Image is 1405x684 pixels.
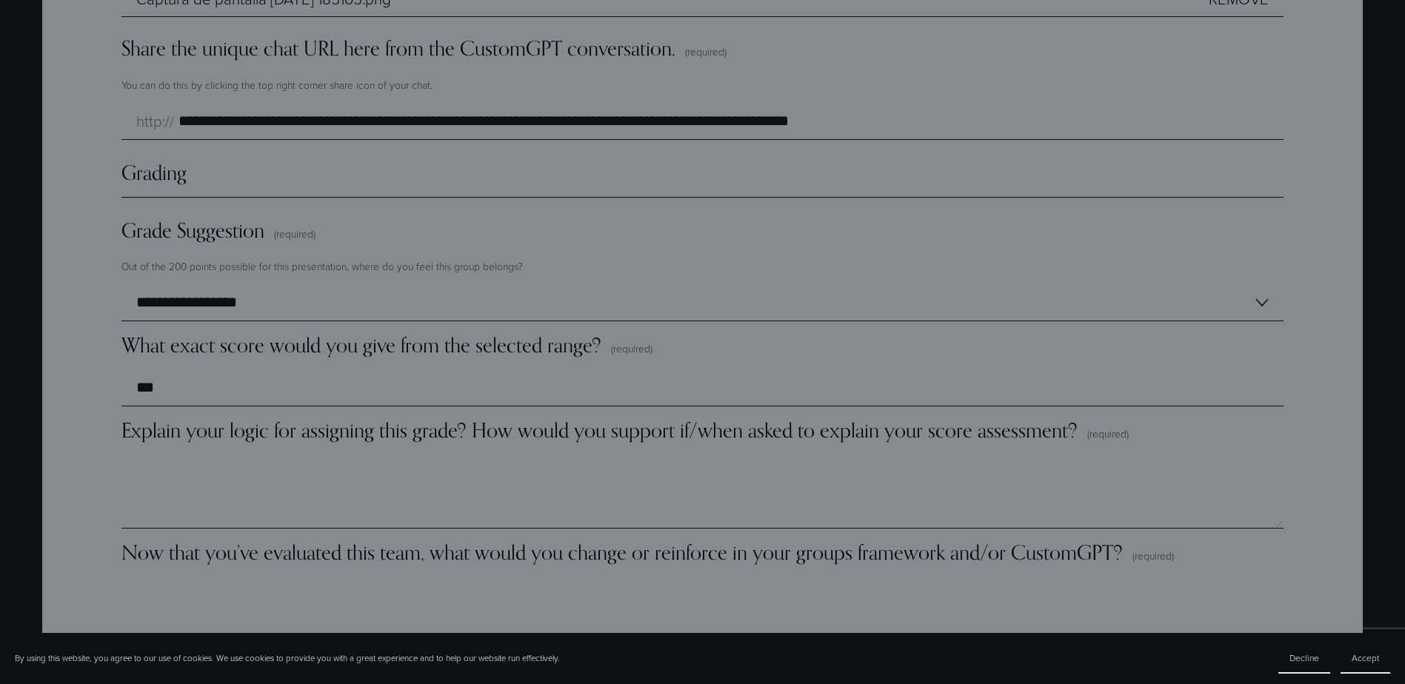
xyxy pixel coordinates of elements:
span: What exact score would you give from the selected range? [121,333,601,358]
span: Accept [1352,651,1379,664]
select: Grade Suggestion [121,284,1284,321]
p: Out of the 200 points possible for this presentation, where do you feel this group belongs? [121,255,522,279]
button: Decline [1278,643,1330,674]
p: You can do this by clicking the top right corner share icon of your chat. [121,73,1284,97]
span: Now that you’ve evaluated this team, what would you change or reinforce in your groups framework ... [121,540,1123,565]
span: Explain your logic for assigning this grade? How would you support if/when asked to explain your ... [121,418,1078,443]
span: Decline [1289,651,1319,664]
span: Share the unique chat URL here from the CustomGPT conversation. [121,36,675,61]
span: (required) [1132,549,1174,563]
p: By using this website, you agree to our use of cookies. We use cookies to provide you with a grea... [15,652,560,664]
span: (required) [685,44,727,58]
div: Grading [121,161,1284,197]
span: (required) [1087,426,1129,440]
button: Accept [1341,643,1390,674]
span: (required) [611,341,653,355]
span: (required) [274,227,316,241]
span: Grade Suggestion [121,218,264,243]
